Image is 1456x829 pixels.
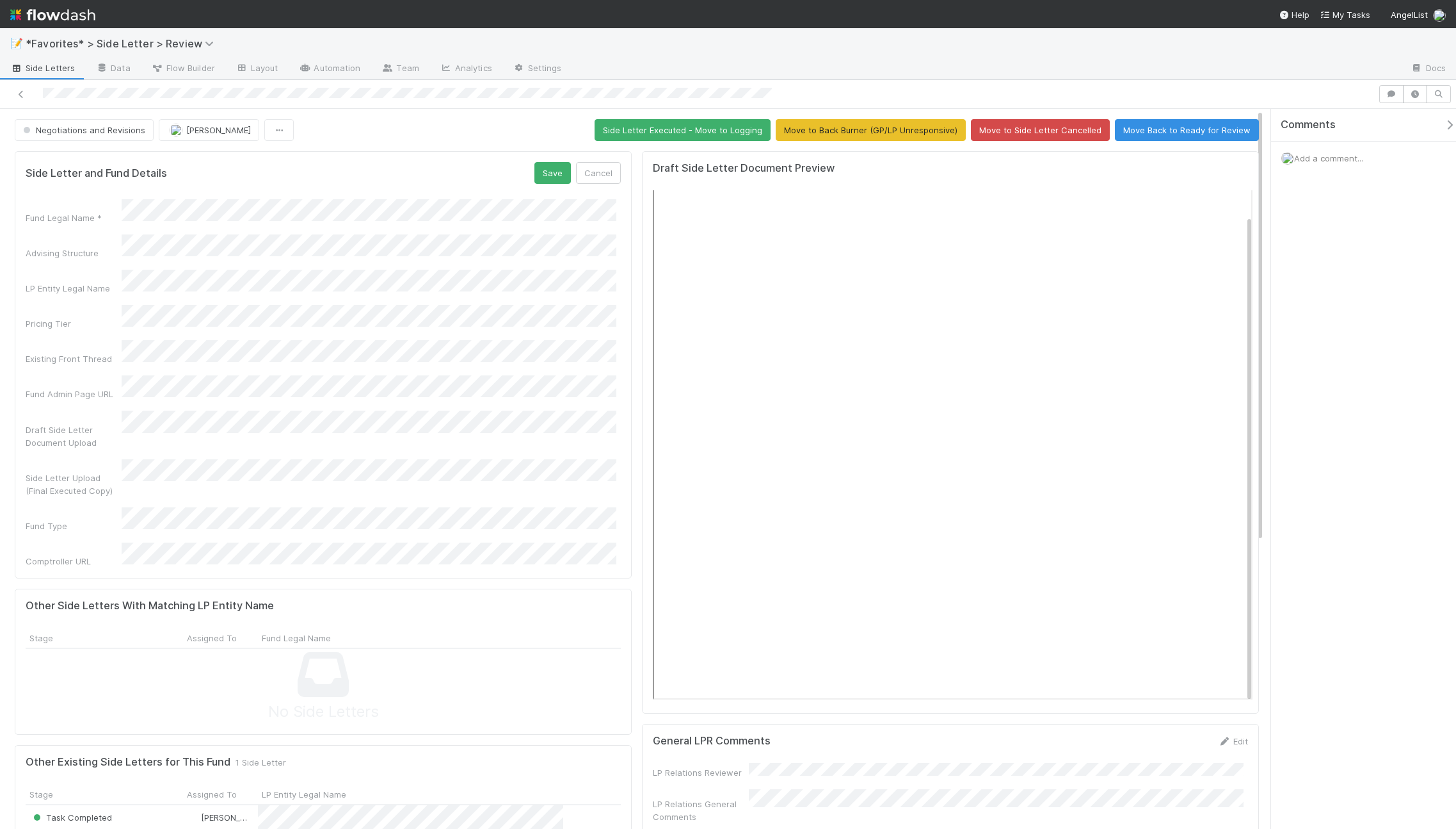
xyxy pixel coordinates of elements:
[1320,8,1370,21] a: My Tasks
[10,38,23,49] span: 📝
[502,59,572,79] a: Settings
[26,600,274,612] h5: Other Side Letters With Matching LP Entity Name
[187,632,237,644] span: Assigned To
[187,788,237,801] span: Assigned To
[15,119,154,141] button: Negotiations and Revisions
[236,756,286,769] span: 1 Side Letter
[225,59,289,79] a: Layout
[189,812,199,823] img: avatar_6177bb6d-328c-44fd-b6eb-4ffceaabafa4.png
[971,119,1110,141] button: Move to Side Letter Cancelled
[1294,153,1363,163] span: Add a comment...
[159,119,259,141] button: [PERSON_NAME]
[1433,9,1446,22] img: avatar_218ae7b5-dcd5-4ccc-b5d5-7cc00ae2934f.png
[26,520,122,532] div: Fund Type
[10,62,75,74] span: Side Letters
[262,788,346,801] span: LP Entity Legal Name
[576,162,621,184] button: Cancel
[26,167,167,180] h5: Side Letter and Fund Details
[288,59,371,79] a: Automation
[534,162,571,184] button: Save
[201,812,266,823] span: [PERSON_NAME]
[653,735,771,748] h5: General LPR Comments
[26,423,122,449] div: Draft Side Letter Document Upload
[371,59,429,79] a: Team
[1115,119,1259,141] button: Move Back to Ready for Review
[595,119,771,141] button: Side Letter Executed - Move to Logging
[85,59,140,79] a: Data
[188,811,252,824] div: [PERSON_NAME]
[1400,59,1456,79] a: Docs
[170,124,182,136] img: avatar_218ae7b5-dcd5-4ccc-b5d5-7cc00ae2934f.png
[1320,10,1370,20] span: My Tasks
[429,59,502,79] a: Analytics
[26,37,220,50] span: *Favorites* > Side Letter > Review
[26,555,122,568] div: Comptroller URL
[262,632,331,644] span: Fund Legal Name
[653,766,749,779] div: LP Relations Reviewer
[776,119,966,141] button: Move to Back Burner (GP/LP Unresponsive)
[151,62,215,74] span: Flow Builder
[29,632,53,644] span: Stage
[26,317,122,330] div: Pricing Tier
[653,162,835,175] h5: Draft Side Letter Document Preview
[29,788,53,801] span: Stage
[26,247,122,259] div: Advising Structure
[31,811,112,824] div: Task Completed
[10,4,95,26] img: logo-inverted-e16ddd16eac7371096b0.svg
[653,798,749,823] div: LP Relations General Comments
[26,352,122,365] div: Existing Front Thread
[1281,119,1336,131] span: Comments
[1391,10,1428,20] span: AngelList
[141,59,225,79] a: Flow Builder
[20,125,145,135] span: Negotiations and Revisions
[1218,736,1248,746] a: Edit
[268,700,379,724] span: No Side Letters
[1279,8,1309,21] div: Help
[26,388,122,400] div: Fund Admin Page URL
[26,472,122,497] div: Side Letter Upload (Final Executed Copy)
[1281,152,1294,165] img: avatar_218ae7b5-dcd5-4ccc-b5d5-7cc00ae2934f.png
[26,211,122,224] div: Fund Legal Name *
[26,282,122,295] div: LP Entity Legal Name
[31,812,112,823] span: Task Completed
[26,756,230,769] h5: Other Existing Side Letters for This Fund
[186,125,251,135] span: [PERSON_NAME]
